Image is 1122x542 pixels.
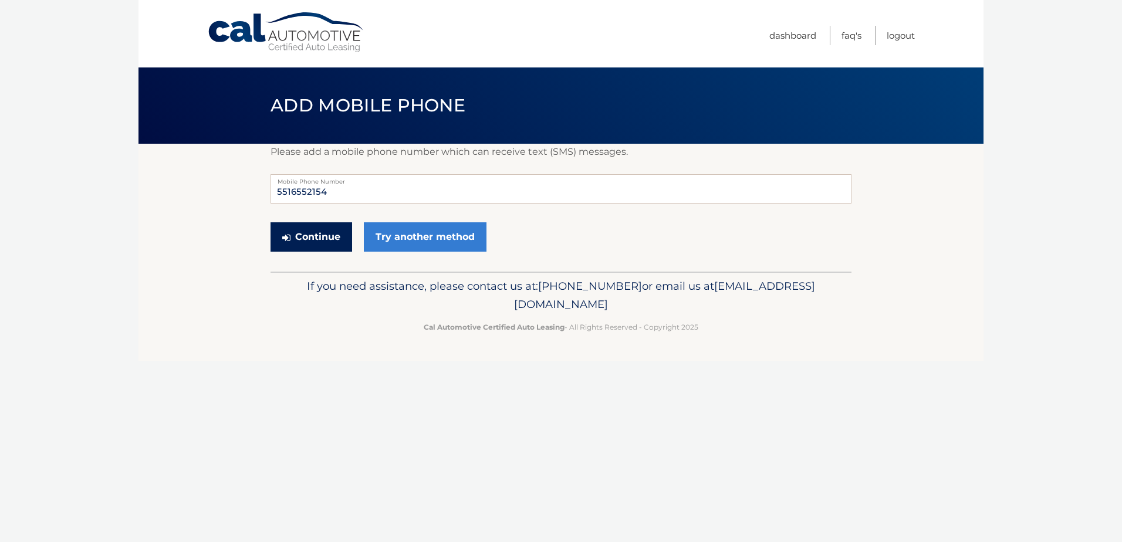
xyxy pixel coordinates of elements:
[271,94,465,116] span: Add Mobile Phone
[538,279,642,293] span: [PHONE_NUMBER]
[424,323,565,331] strong: Cal Automotive Certified Auto Leasing
[841,26,861,45] a: FAQ's
[887,26,915,45] a: Logout
[207,12,366,53] a: Cal Automotive
[769,26,816,45] a: Dashboard
[271,144,851,160] p: Please add a mobile phone number which can receive text (SMS) messages.
[271,174,851,184] label: Mobile Phone Number
[364,222,486,252] a: Try another method
[278,277,844,314] p: If you need assistance, please contact us at: or email us at
[278,321,844,333] p: - All Rights Reserved - Copyright 2025
[271,222,352,252] button: Continue
[271,174,851,204] input: Mobile Phone Number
